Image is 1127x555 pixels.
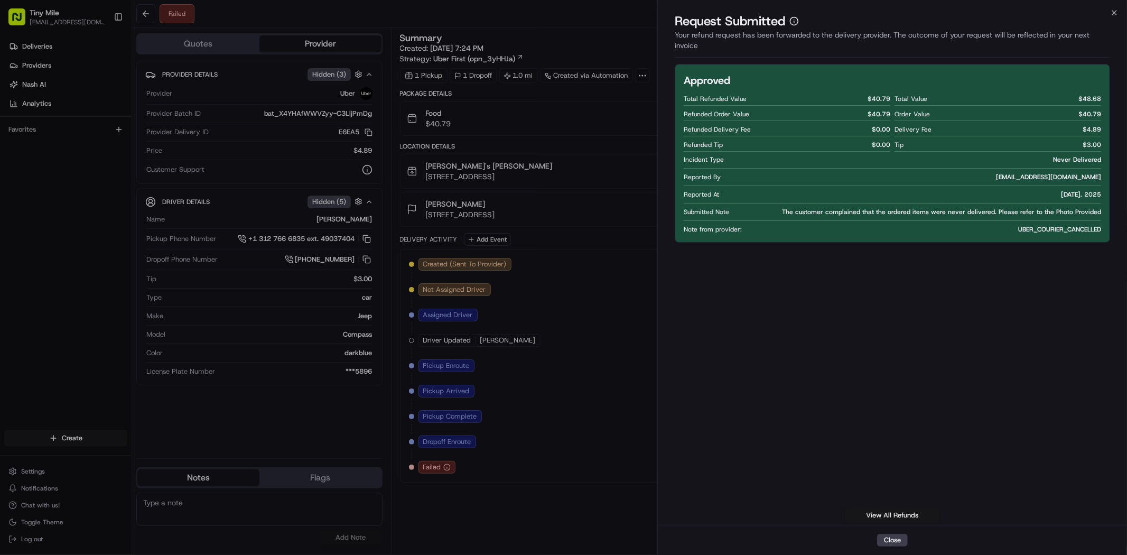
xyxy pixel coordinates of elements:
div: Your refund request has been forwarded to the delivery provider. The outcome of your request will... [675,30,1110,58]
a: 📗Knowledge Base [6,149,85,168]
span: Order Value [895,110,930,118]
span: Delivery Fee [895,125,932,134]
span: The customer complained that the ordered items were never delivered. Please refer to the Photo Pr... [782,208,1101,216]
span: Knowledge Base [21,153,81,164]
span: Note from provider: [684,225,742,234]
div: 📗 [11,154,19,163]
span: $ 0.00 [872,141,890,149]
img: 1736555255976-a54dd68f-1ca7-489b-9aae-adbdc363a1c4 [11,101,30,120]
span: [DATE]. 2025 [1061,190,1101,199]
p: Request Submitted [675,13,785,30]
span: Pylon [105,179,128,187]
span: Refunded Delivery Fee [684,125,751,134]
span: Total Refunded Value [684,95,747,103]
p: Welcome 👋 [11,42,192,59]
span: Tip [895,141,904,149]
span: API Documentation [100,153,170,164]
span: $ 40.79 [868,110,890,118]
span: $ 40.79 [868,95,890,103]
span: Refunded Tip [684,141,723,149]
img: Nash [11,11,32,32]
span: $ 48.68 [1078,95,1101,103]
span: $ 4.89 [1083,125,1101,134]
div: 💻 [89,154,98,163]
div: We're available if you need us! [36,112,134,120]
span: Incident Type [684,155,724,164]
span: $ 0.00 [872,125,890,134]
span: Refunded Order Value [684,110,749,118]
span: UBER_COURIER_CANCELLED [1018,225,1101,234]
span: Reported At [684,190,719,199]
a: View All Refunds [845,508,940,523]
button: Start new chat [180,104,192,117]
span: Total Value [895,95,927,103]
span: Reported By [684,173,721,181]
button: Close [877,534,908,547]
input: Clear [27,68,174,79]
span: $ 3.00 [1083,141,1101,149]
span: Never Delivered [1053,155,1101,164]
span: Submitted Note [684,208,729,216]
a: 💻API Documentation [85,149,174,168]
h2: Approved [684,73,730,88]
a: Powered byPylon [74,179,128,187]
div: Start new chat [36,101,173,112]
span: [EMAIL_ADDRESS][DOMAIN_NAME] [996,173,1101,181]
span: $ 40.79 [1078,110,1101,118]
